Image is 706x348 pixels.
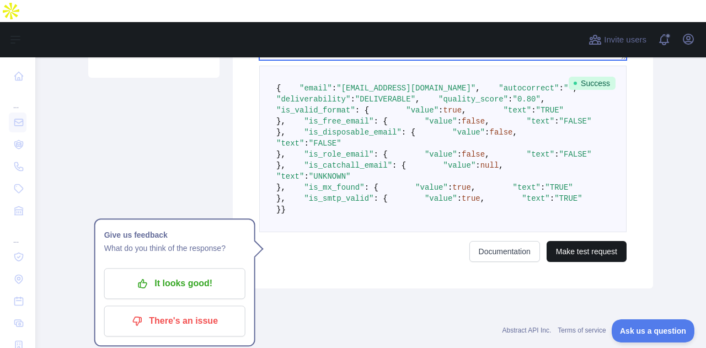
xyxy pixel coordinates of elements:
[373,150,387,159] span: : {
[332,84,336,93] span: :
[336,84,475,93] span: "[EMAIL_ADDRESS][DOMAIN_NAME]"
[438,95,508,104] span: "quality_score"
[499,84,559,93] span: "autocorrect"
[355,95,415,104] span: "DELIVERABLE"
[457,150,462,159] span: :
[304,139,308,148] span: :
[559,84,564,93] span: :
[425,194,457,203] span: "value"
[304,161,392,170] span: "is_catchall_email"
[304,194,373,203] span: "is_smtp_valid"
[541,183,545,192] span: :
[304,117,373,126] span: "is_free_email"
[558,326,606,334] a: Terms of service
[485,117,489,126] span: ,
[438,106,443,115] span: :
[475,84,480,93] span: ,
[281,205,285,214] span: }
[104,268,245,299] button: It looks good!
[554,194,582,203] span: "TRUE"
[276,150,286,159] span: },
[276,183,286,192] span: },
[276,95,350,104] span: "deliverability"
[586,31,649,49] button: Invite users
[415,95,420,104] span: ,
[480,194,485,203] span: ,
[309,172,351,181] span: "UNKNOWN"
[541,95,545,104] span: ,
[559,117,592,126] span: "FALSE"
[309,139,341,148] span: "FALSE"
[9,223,26,245] div: ...
[522,194,549,203] span: "text"
[104,242,245,255] p: What do you think of the response?
[415,183,448,192] span: "value"
[469,241,540,262] a: Documentation
[299,84,332,93] span: "email"
[276,194,286,203] span: },
[443,106,462,115] span: true
[527,117,554,126] span: "text"
[276,117,286,126] span: },
[9,88,26,110] div: ...
[276,139,304,148] span: "text"
[485,128,489,137] span: :
[304,183,364,192] span: "is_mx_found"
[490,128,513,137] span: false
[457,194,462,203] span: :
[550,194,554,203] span: :
[304,150,373,159] span: "is_role_email"
[569,77,616,90] span: Success
[499,161,503,170] span: ,
[276,106,355,115] span: "is_valid_format"
[104,228,245,242] h1: Give us feedback
[480,161,499,170] span: null
[475,161,480,170] span: :
[425,150,457,159] span: "value"
[276,128,286,137] span: },
[462,194,480,203] span: true
[612,319,695,342] iframe: Toggle Customer Support
[462,117,485,126] span: false
[373,194,387,203] span: : {
[508,95,512,104] span: :
[536,106,564,115] span: "TRUE"
[276,84,281,93] span: {
[276,172,304,181] span: "text"
[513,183,541,192] span: "text"
[471,183,475,192] span: ,
[547,241,627,262] button: Make test request
[373,117,387,126] span: : {
[527,150,554,159] span: "text"
[452,128,485,137] span: "value"
[513,128,517,137] span: ,
[554,117,559,126] span: :
[531,106,536,115] span: :
[425,117,457,126] span: "value"
[448,183,452,192] span: :
[443,161,476,170] span: "value"
[304,128,401,137] span: "is_disposable_email"
[355,106,369,115] span: : {
[485,150,489,159] span: ,
[462,106,466,115] span: ,
[502,326,552,334] a: Abstract API Inc.
[513,95,541,104] span: "0.80"
[402,128,415,137] span: : {
[545,183,573,192] span: "TRUE"
[276,205,281,214] span: }
[276,161,286,170] span: },
[452,183,471,192] span: true
[504,106,531,115] span: "text"
[392,161,406,170] span: : {
[113,274,237,293] p: It looks good!
[350,95,355,104] span: :
[559,150,592,159] span: "FALSE"
[564,84,573,93] span: ""
[554,150,559,159] span: :
[462,150,485,159] span: false
[406,106,438,115] span: "value"
[365,183,378,192] span: : {
[457,117,462,126] span: :
[304,172,308,181] span: :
